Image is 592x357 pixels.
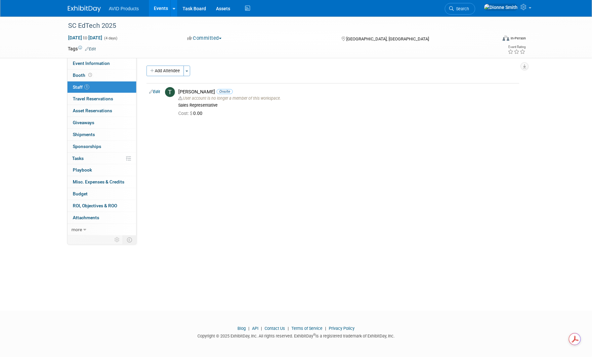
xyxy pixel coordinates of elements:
[73,96,113,101] span: Travel Reservations
[73,215,99,220] span: Attachments
[68,35,103,41] span: [DATE] [DATE]
[73,73,93,78] span: Booth
[259,326,264,331] span: |
[185,35,224,42] button: Committed
[73,61,110,66] span: Event Information
[178,103,517,108] div: Sales Representative
[66,20,487,32] div: SC EdTech 2025
[329,326,355,331] a: Privacy Policy
[147,66,184,76] button: Add Attendee
[247,326,251,331] span: |
[72,156,84,161] span: Tasks
[71,227,82,232] span: more
[123,235,137,244] td: Toggle Event Tabs
[73,84,89,90] span: Staff
[67,81,136,93] a: Staff1
[73,203,117,208] span: ROI, Objectives & ROO
[458,34,526,44] div: Event Format
[68,6,101,12] img: ExhibitDay
[73,144,101,149] span: Sponsorships
[67,153,136,164] a: Tasks
[84,84,89,89] span: 1
[73,108,112,113] span: Asset Reservations
[178,111,193,116] span: Cost: $
[508,45,526,49] div: Event Rating
[67,212,136,224] a: Attachments
[454,6,469,11] span: Search
[67,224,136,235] a: more
[217,89,233,94] span: Onsite
[510,36,526,41] div: In-Person
[165,87,175,97] img: T.jpg
[67,164,136,176] a: Playbook
[286,326,290,331] span: |
[73,132,95,137] span: Shipments
[67,200,136,212] a: ROI, Objectives & ROO
[346,36,429,41] span: [GEOGRAPHIC_DATA], [GEOGRAPHIC_DATA]
[73,179,124,184] span: Misc. Expenses & Credits
[252,326,258,331] a: API
[109,6,139,11] span: AVID Products
[67,129,136,140] a: Shipments
[104,36,117,40] span: (4 days)
[68,45,96,52] td: Tags
[178,95,517,101] div: User account is no longer a member of this workspace.
[178,111,205,116] span: 0.00
[73,120,94,125] span: Giveaways
[503,35,509,41] img: Format-Inperson.png
[73,191,88,196] span: Budget
[82,35,88,40] span: to
[67,93,136,105] a: Travel Reservations
[67,141,136,152] a: Sponsorships
[87,73,93,77] span: Booth not reserved yet
[67,117,136,128] a: Giveaways
[67,188,136,200] a: Budget
[149,89,160,94] a: Edit
[111,235,123,244] td: Personalize Event Tab Strip
[67,176,136,188] a: Misc. Expenses & Credits
[323,326,328,331] span: |
[178,89,517,95] div: [PERSON_NAME]
[85,47,96,51] a: Edit
[291,326,322,331] a: Terms of Service
[484,4,518,11] img: Dionne Smith
[445,3,475,15] a: Search
[67,58,136,69] a: Event Information
[67,70,136,81] a: Booth
[313,333,316,336] sup: ®
[67,105,136,117] a: Asset Reservations
[73,167,92,173] span: Playbook
[265,326,285,331] a: Contact Us
[237,326,246,331] a: Blog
